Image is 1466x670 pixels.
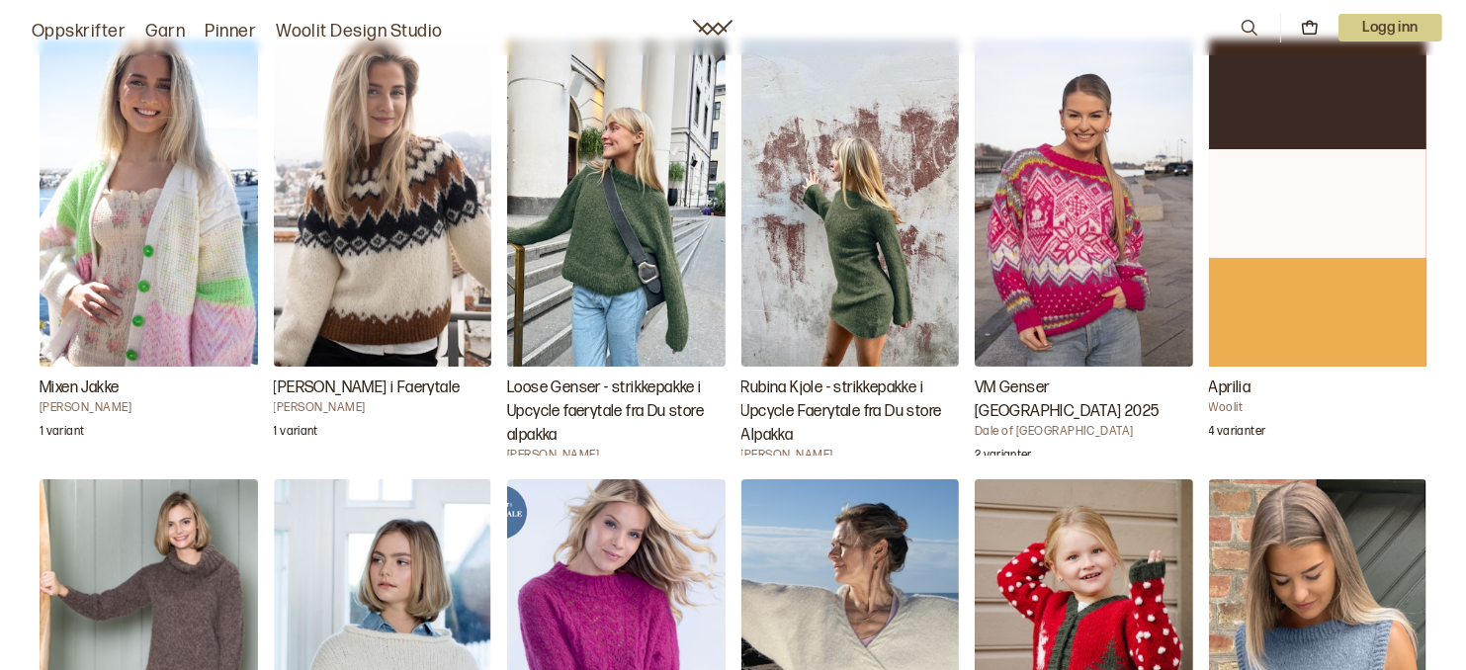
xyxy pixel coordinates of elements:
[741,40,960,367] img: Ane Kydland ThomassenRubina Kjole - strikkepakke i Upcycle Faerytale fra Du store Alpakka
[40,377,258,400] h3: Mixen Jakke
[276,18,443,45] a: Woolit Design Studio
[741,40,960,455] a: Rubina Kjole - strikkepakke i Upcycle Faerytale fra Du store Alpakka
[693,20,733,36] a: Woolit
[507,377,726,448] h3: Loose Genser - strikkepakke i Upcycle faerytale fra Du store alpakka
[32,18,126,45] a: Oppskrifter
[1209,400,1427,416] h4: Woolit
[274,377,492,400] h3: [PERSON_NAME] i Faerytale
[975,40,1193,455] a: VM Genser Trondheim 2025
[274,40,492,367] img: Ane Kydland ThomassenCilian Genser i Faerytale
[274,40,492,455] a: Cilian Genser i Faerytale
[1209,377,1427,400] h3: Aprilia
[274,424,318,444] p: 1 variant
[145,18,185,45] a: Garn
[741,377,960,448] h3: Rubina Kjole - strikkepakke i Upcycle Faerytale fra Du store Alpakka
[40,40,258,455] a: Mixen Jakke
[205,18,256,45] a: Pinner
[975,40,1193,367] img: Dale of NorwayVM Genser Trondheim 2025
[1338,14,1442,42] button: User dropdown
[1209,40,1427,455] a: Aprilia
[507,448,726,463] h4: [PERSON_NAME]
[507,40,726,455] a: Loose Genser - strikkepakke i Upcycle faerytale fra Du store alpakka
[741,448,960,463] h4: [PERSON_NAME]
[274,400,492,416] h4: [PERSON_NAME]
[1209,424,1266,444] p: 4 varianter
[40,40,258,367] img: Ane Kydland ThomassenMixen Jakke
[975,424,1193,440] h4: Dale of [GEOGRAPHIC_DATA]
[1338,14,1442,42] p: Logg inn
[975,377,1193,424] h3: VM Genser [GEOGRAPHIC_DATA] 2025
[975,448,1032,467] p: 2 varianter
[40,424,84,444] p: 1 variant
[507,40,726,367] img: Ane Kydland ThomassenLoose Genser - strikkepakke i Upcycle faerytale fra Du store alpakka
[40,400,258,416] h4: [PERSON_NAME]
